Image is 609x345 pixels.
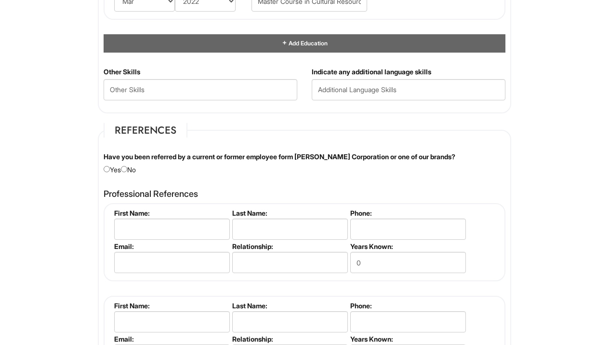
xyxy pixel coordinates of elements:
[104,79,297,100] input: Other Skills
[350,242,464,250] label: Years Known:
[104,152,455,162] label: Have you been referred by a current or former employee form [PERSON_NAME] Corporation or one of o...
[232,209,346,217] label: Last Name:
[114,302,228,310] label: First Name:
[104,123,187,138] legend: References
[350,209,464,217] label: Phone:
[288,40,328,47] span: Add Education
[281,40,328,47] a: Add Education
[232,242,346,250] label: Relationship:
[114,209,228,217] label: First Name:
[114,242,228,250] label: Email:
[96,152,513,175] div: Yes No
[350,302,464,310] label: Phone:
[114,335,228,343] label: Email:
[350,335,464,343] label: Years Known:
[232,302,346,310] label: Last Name:
[312,67,431,77] label: Indicate any additional language skills
[232,335,346,343] label: Relationship:
[104,67,140,77] label: Other Skills
[104,189,505,199] h4: Professional References
[312,79,505,100] input: Additional Language Skills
